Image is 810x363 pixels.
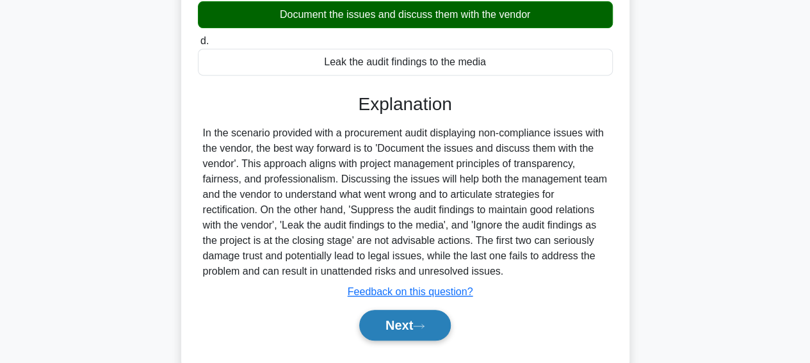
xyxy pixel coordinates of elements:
div: Leak the audit findings to the media [198,49,613,76]
h3: Explanation [206,93,605,115]
div: Document the issues and discuss them with the vendor [198,1,613,28]
a: Feedback on this question? [348,286,473,297]
button: Next [359,310,451,341]
div: In the scenario provided with a procurement audit displaying non-compliance issues with the vendo... [203,125,608,279]
span: d. [200,35,209,46]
